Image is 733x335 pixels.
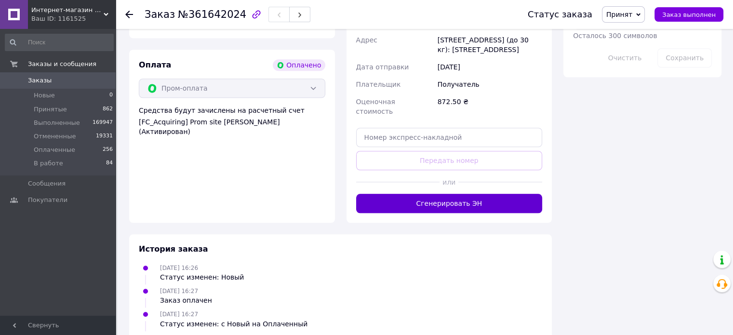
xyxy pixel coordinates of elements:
[654,7,723,22] button: Заказ выполнен
[160,311,198,318] span: [DATE] 16:27
[96,132,113,141] span: 19331
[178,9,246,20] span: №361642024
[145,9,175,20] span: Заказ
[573,32,657,40] span: Осталось 300 символов
[528,10,592,19] div: Статус заказа
[34,146,75,154] span: Оплаченные
[436,93,544,120] div: 872.50 ₴
[28,76,52,85] span: Заказы
[662,11,716,18] span: Заказ выполнен
[160,319,307,329] div: Статус изменен: с Новый на Оплаченный
[440,177,458,187] span: или
[139,117,325,136] div: [FC_Acquiring] Prom site [PERSON_NAME] (Активирован)
[31,6,104,14] span: Интернет-магазин "Повар, пекарь и кондитер"
[139,244,208,254] span: История заказа
[28,196,67,204] span: Покупатели
[436,58,544,76] div: [DATE]
[103,105,113,114] span: 862
[356,63,409,71] span: Дата отправки
[356,80,401,88] span: Плательщик
[34,159,63,168] span: В работе
[5,34,114,51] input: Поиск
[356,194,543,213] button: Сгенерировать ЭН
[160,295,212,305] div: Заказ оплачен
[436,31,544,58] div: [STREET_ADDRESS] (до 30 кг): [STREET_ADDRESS]
[93,119,113,127] span: 169947
[34,105,67,114] span: Принятые
[34,119,80,127] span: Выполненные
[109,91,113,100] span: 0
[160,288,198,295] span: [DATE] 16:27
[606,11,632,18] span: Принят
[356,128,543,147] input: Номер экспресс-накладной
[106,159,113,168] span: 84
[436,76,544,93] div: Получатель
[160,272,244,282] div: Статус изменен: Новый
[356,36,377,44] span: Адрес
[31,14,116,23] div: Ваш ID: 1161525
[356,98,395,115] span: Оценочная стоимость
[139,106,325,136] div: Средства будут зачислены на расчетный счет
[34,132,76,141] span: Отмененные
[273,59,325,71] div: Оплачено
[160,265,198,271] span: [DATE] 16:26
[28,179,66,188] span: Сообщения
[139,60,171,69] span: Оплата
[28,60,96,68] span: Заказы и сообщения
[34,91,55,100] span: Новые
[103,146,113,154] span: 256
[125,10,133,19] div: Вернуться назад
